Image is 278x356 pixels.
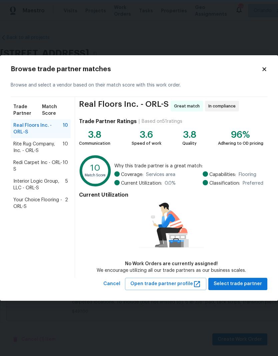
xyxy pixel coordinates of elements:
[85,173,106,177] text: Match Score
[130,280,201,288] span: Open trade partner profile
[132,140,161,147] div: Speed of work
[79,101,169,111] span: Real Floors Inc. - ORL-S
[13,103,42,117] span: Trade Partner
[63,122,68,135] span: 10
[209,171,236,178] span: Capabilities:
[218,140,263,147] div: Adhering to OD pricing
[13,141,63,154] span: Rite Rug Company, Inc. - ORL-S
[63,159,68,173] span: 10
[13,197,65,210] span: Your Choice Flooring - ORL-S
[174,103,202,109] span: Great match
[79,140,110,147] div: Communication
[142,118,182,125] div: Based on 51 ratings
[11,74,267,97] div: Browse and select a vendor based on their match score with this work order.
[63,141,68,154] span: 10
[239,171,256,178] span: Flooring
[13,122,63,135] span: Real Floors Inc. - ORL-S
[209,180,240,187] span: Classification:
[11,66,261,73] h2: Browse trade partner matches
[79,118,137,125] h4: Trade Partner Ratings
[182,131,197,138] div: 3.8
[65,178,68,191] span: 5
[121,180,162,187] span: Current Utilization:
[182,140,197,147] div: Quality
[208,103,238,109] span: In compliance
[42,103,68,117] span: Match Score
[121,171,143,178] span: Coverage:
[97,261,246,267] div: No Work Orders are currently assigned!
[103,280,120,288] span: Cancel
[208,278,267,290] button: Select trade partner
[146,171,175,178] span: Services area
[101,278,123,290] button: Cancel
[132,131,161,138] div: 3.6
[243,180,263,187] span: Preferred
[114,163,263,169] span: Why this trade partner is a great match:
[137,118,142,125] div: |
[125,278,206,290] button: Open trade partner profile
[79,192,263,198] h4: Current Utilization
[97,267,246,274] div: We encourage utilizing all our trade partners as our business scales.
[214,280,262,288] span: Select trade partner
[165,180,176,187] span: 0.0 %
[13,159,63,173] span: Redi Carpet Inc - ORL-S
[79,131,110,138] div: 3.8
[65,197,68,210] span: 2
[90,164,100,173] text: 10
[218,131,263,138] div: 96%
[13,178,65,191] span: Interior Logic Group, LLC - ORL-S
